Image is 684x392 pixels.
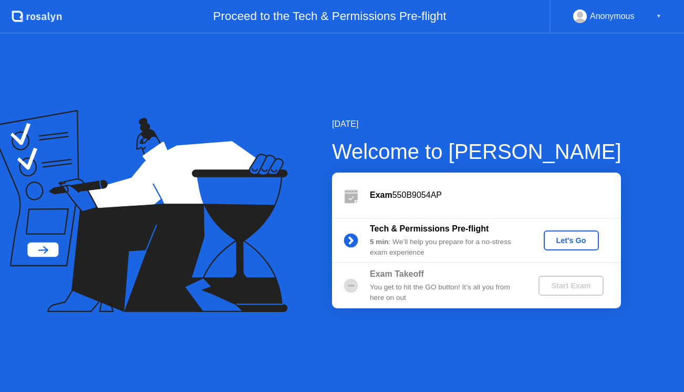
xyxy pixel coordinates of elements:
[370,224,489,233] b: Tech & Permissions Pre-flight
[544,230,599,250] button: Let's Go
[332,118,621,130] div: [DATE]
[370,282,521,304] div: You get to hit the GO button! It’s all you from here on out
[548,236,595,245] div: Let's Go
[370,238,389,246] b: 5 min
[543,282,599,290] div: Start Exam
[538,276,603,296] button: Start Exam
[370,189,621,202] div: 550B9054AP
[370,237,521,258] div: : We’ll help you prepare for a no-stress exam experience
[332,136,621,167] div: Welcome to [PERSON_NAME]
[656,9,661,23] div: ▼
[590,9,635,23] div: Anonymous
[370,190,392,199] b: Exam
[370,269,424,278] b: Exam Takeoff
